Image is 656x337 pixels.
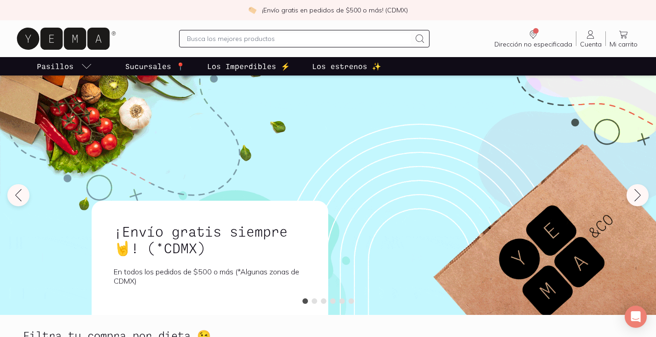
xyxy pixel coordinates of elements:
[187,33,411,44] input: Busca los mejores productos
[114,267,306,285] p: En todos los pedidos de $500 o más (*Algunas zonas de CDMX)
[37,61,74,72] p: Pasillos
[606,29,641,48] a: Mi carrito
[625,306,647,328] div: Open Intercom Messenger
[207,61,290,72] p: Los Imperdibles ⚡️
[248,6,256,14] img: check
[114,223,306,256] h1: ¡Envío gratis siempre🤘! (*CDMX)
[35,57,94,76] a: pasillo-todos-link
[580,40,602,48] span: Cuenta
[262,6,408,15] p: ¡Envío gratis en pedidos de $500 o más! (CDMX)
[494,40,572,48] span: Dirección no especificada
[125,61,185,72] p: Sucursales 📍
[205,57,292,76] a: Los Imperdibles ⚡️
[576,29,605,48] a: Cuenta
[123,57,187,76] a: Sucursales 📍
[491,29,576,48] a: Dirección no especificada
[312,61,381,72] p: Los estrenos ✨
[310,57,383,76] a: Los estrenos ✨
[610,40,638,48] span: Mi carrito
